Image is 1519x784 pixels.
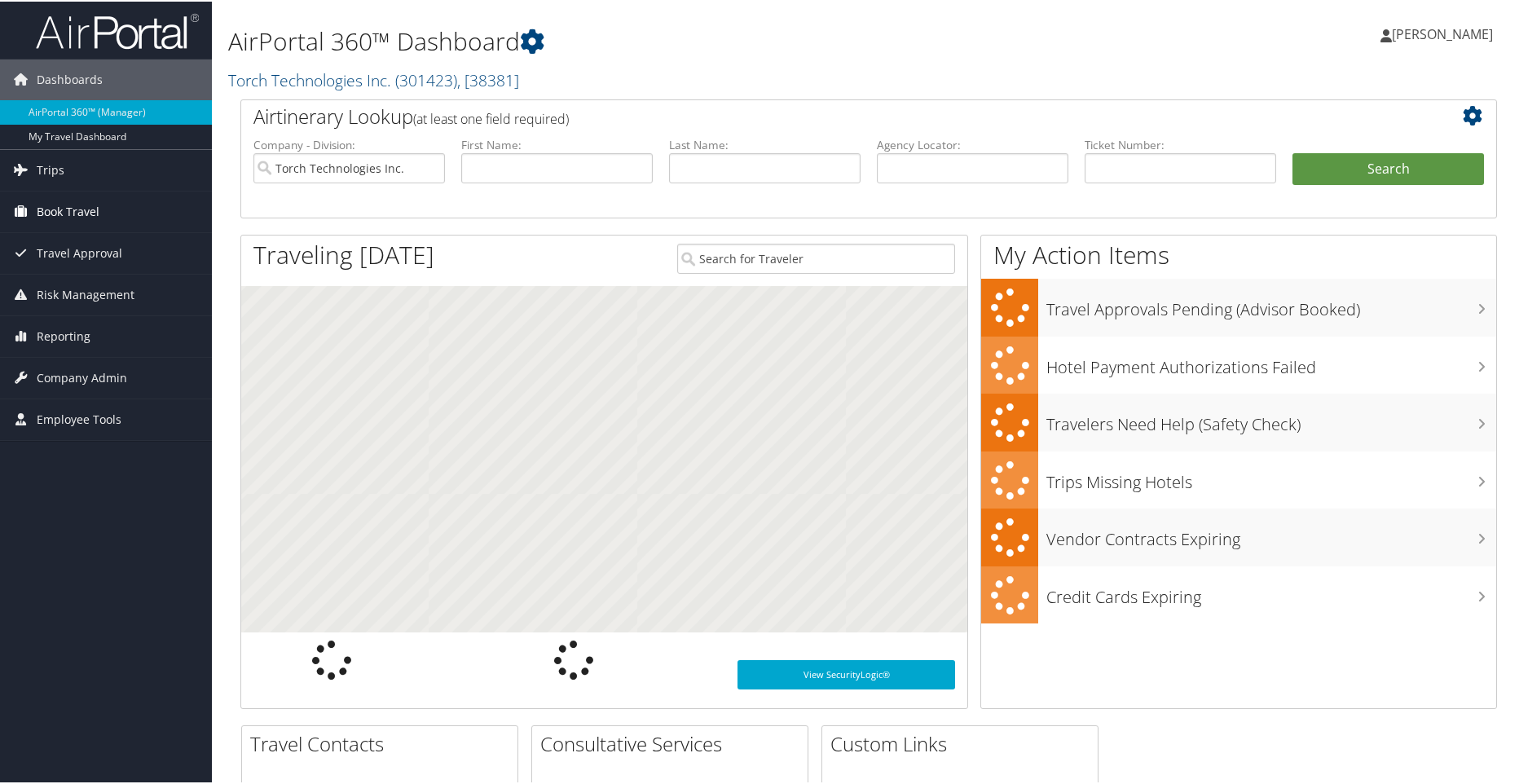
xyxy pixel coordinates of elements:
span: (at least one field required) [413,108,569,126]
label: Company - Division: [253,135,445,152]
a: Torch Technologies Inc. [228,68,519,90]
h2: Travel Contacts [250,729,517,756]
a: Trips Missing Hotels [981,450,1496,508]
h1: AirPortal 360™ Dashboard [228,23,1082,57]
span: [PERSON_NAME] [1392,24,1493,42]
a: Travelers Need Help (Safety Check) [981,392,1496,450]
h2: Consultative Services [540,729,808,756]
h2: Airtinerary Lookup [253,101,1380,129]
h3: Trips Missing Hotels [1046,461,1496,492]
a: Travel Approvals Pending (Advisor Booked) [981,277,1496,335]
span: ( 301423 ) [395,68,457,90]
h3: Credit Cards Expiring [1046,576,1496,607]
span: Reporting [37,315,90,355]
label: Agency Locator: [877,135,1068,152]
label: Last Name: [669,135,861,152]
span: Risk Management [37,273,134,314]
a: [PERSON_NAME] [1380,8,1509,57]
h3: Travel Approvals Pending (Advisor Booked) [1046,288,1496,319]
span: , [ 38381 ] [457,68,519,90]
button: Search [1292,152,1484,184]
span: Trips [37,148,64,189]
span: Travel Approval [37,231,122,272]
input: Search for Traveler [677,242,955,272]
a: Credit Cards Expiring [981,565,1496,623]
h3: Hotel Payment Authorizations Failed [1046,346,1496,377]
span: Book Travel [37,190,99,231]
img: airportal-logo.png [36,11,199,49]
label: First Name: [461,135,653,152]
h1: My Action Items [981,236,1496,271]
h3: Travelers Need Help (Safety Check) [1046,403,1496,434]
a: Vendor Contracts Expiring [981,507,1496,565]
a: Hotel Payment Authorizations Failed [981,335,1496,393]
span: Company Admin [37,356,127,397]
h3: Vendor Contracts Expiring [1046,518,1496,549]
a: View SecurityLogic® [737,658,955,688]
span: Employee Tools [37,398,121,438]
label: Ticket Number: [1085,135,1276,152]
h1: Traveling [DATE] [253,236,434,271]
h2: Custom Links [830,729,1098,756]
span: Dashboards [37,58,103,99]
